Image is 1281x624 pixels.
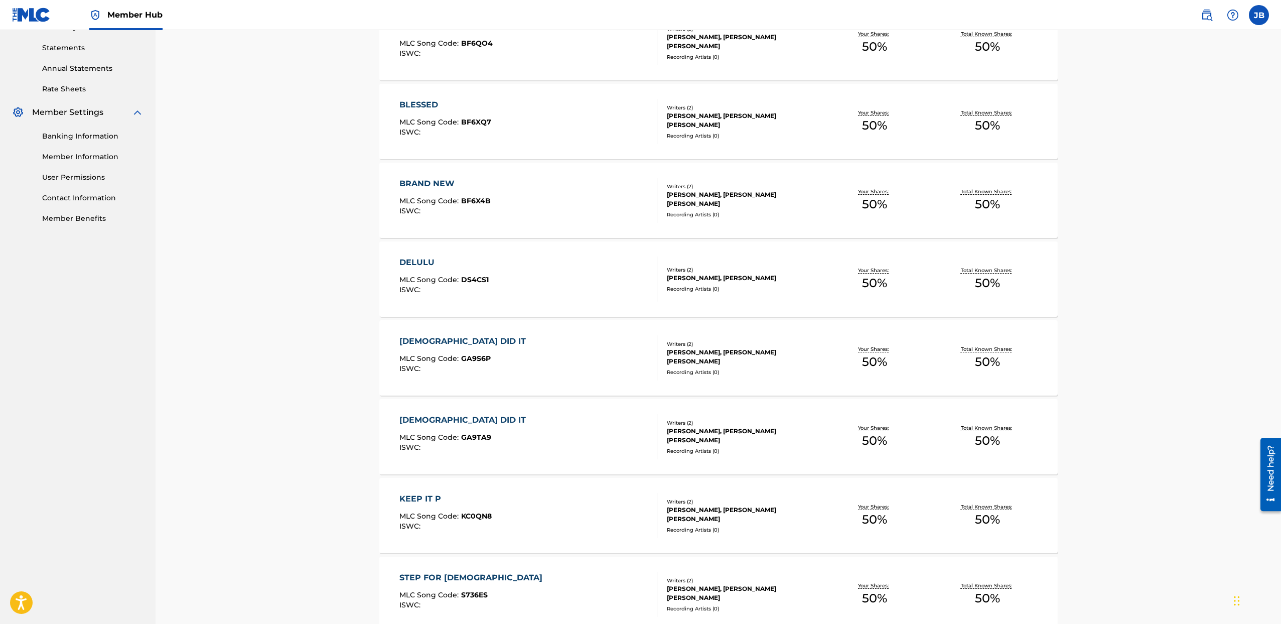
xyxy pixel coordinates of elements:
p: Your Shares: [858,345,891,353]
span: 50 % [862,195,887,213]
div: [DEMOGRAPHIC_DATA] DID IT [399,414,531,426]
div: Writers ( 2 ) [667,340,818,348]
span: 50 % [862,353,887,371]
p: Your Shares: [858,267,891,274]
a: Annual Statements [42,63,144,74]
a: Rate Sheets [42,84,144,94]
div: Writers ( 2 ) [667,104,818,111]
p: Total Known Shares: [961,345,1015,353]
div: Recording Artists ( 0 ) [667,211,818,218]
img: Top Rightsholder [89,9,101,21]
span: DS4CS1 [461,275,489,284]
span: S736ES [461,590,488,599]
span: 50 % [862,116,887,135]
a: BLESSEDMLC Song Code:BF6QO4ISWC:Writers (2)[PERSON_NAME], [PERSON_NAME] [PERSON_NAME]Recording Ar... [379,5,1058,80]
span: ISWC : [399,285,423,294]
div: [DEMOGRAPHIC_DATA] DID IT [399,335,531,347]
p: Your Shares: [858,30,891,38]
span: GA9TA9 [461,433,491,442]
a: Member Information [42,152,144,162]
div: Recording Artists ( 0 ) [667,53,818,61]
div: [PERSON_NAME], [PERSON_NAME] [667,274,818,283]
div: Recording Artists ( 0 ) [667,132,818,140]
span: 50 % [975,511,1000,529]
img: help [1227,9,1239,21]
p: Total Known Shares: [961,424,1015,432]
div: Recording Artists ( 0 ) [667,447,818,455]
a: Contact Information [42,193,144,203]
div: Recording Artists ( 0 ) [667,368,818,376]
span: ISWC : [399,206,423,215]
span: 50 % [862,589,887,607]
span: 50 % [975,116,1000,135]
span: ISWC : [399,49,423,58]
span: BF6X4B [461,196,491,205]
div: Recording Artists ( 0 ) [667,605,818,612]
a: Member Benefits [42,213,144,224]
p: Your Shares: [858,188,891,195]
div: BLESSED [399,99,491,111]
p: Total Known Shares: [961,109,1015,116]
span: MLC Song Code : [399,354,461,363]
img: MLC Logo [12,8,51,22]
p: Your Shares: [858,424,891,432]
p: Total Known Shares: [961,503,1015,511]
span: MLC Song Code : [399,117,461,127]
a: BRAND NEWMLC Song Code:BF6X4BISWC:Writers (2)[PERSON_NAME], [PERSON_NAME] [PERSON_NAME]Recording ... [379,163,1058,238]
div: Writers ( 2 ) [667,498,818,506]
div: [PERSON_NAME], [PERSON_NAME] [PERSON_NAME] [667,33,818,51]
div: Writers ( 2 ) [667,419,818,427]
span: 50 % [975,432,1000,450]
div: [PERSON_NAME], [PERSON_NAME] [PERSON_NAME] [667,584,818,602]
a: Statements [42,43,144,53]
div: User Menu [1249,5,1269,25]
span: Member Settings [32,106,103,118]
p: Total Known Shares: [961,30,1015,38]
span: 50 % [975,589,1000,607]
img: search [1201,9,1213,21]
span: MLC Song Code : [399,196,461,205]
span: ISWC : [399,600,423,609]
div: Help [1223,5,1243,25]
a: [DEMOGRAPHIC_DATA] DID ITMLC Song Code:GA9TA9ISWC:Writers (2)[PERSON_NAME], [PERSON_NAME] [PERSON... [379,399,1058,474]
span: KC0QN8 [461,512,492,521]
a: DELULUMLC Song Code:DS4CS1ISWC:Writers (2)[PERSON_NAME], [PERSON_NAME]Recording Artists (0)Your S... [379,241,1058,317]
iframe: Chat Widget [1231,576,1281,624]
a: [DEMOGRAPHIC_DATA] DID ITMLC Song Code:GA9S6PISWC:Writers (2)[PERSON_NAME], [PERSON_NAME] [PERSON... [379,320,1058,396]
div: Writers ( 2 ) [667,183,818,190]
span: BF6QO4 [461,39,493,48]
span: 50 % [862,38,887,56]
span: 50 % [975,274,1000,292]
div: Recording Artists ( 0 ) [667,285,818,293]
span: ISWC : [399,364,423,373]
span: GA9S6P [461,354,491,363]
span: MLC Song Code : [399,512,461,521]
a: BLESSEDMLC Song Code:BF6XQ7ISWC:Writers (2)[PERSON_NAME], [PERSON_NAME] [PERSON_NAME]Recording Ar... [379,84,1058,159]
div: [PERSON_NAME], [PERSON_NAME] [PERSON_NAME] [667,506,818,524]
a: Public Search [1197,5,1217,25]
p: Total Known Shares: [961,267,1015,274]
span: MLC Song Code : [399,275,461,284]
a: Banking Information [42,131,144,142]
p: Your Shares: [858,503,891,511]
img: Member Settings [12,106,24,118]
span: BF6XQ7 [461,117,491,127]
span: ISWC : [399,128,423,137]
span: ISWC : [399,522,423,531]
div: [PERSON_NAME], [PERSON_NAME] [PERSON_NAME] [667,348,818,366]
div: STEP FOR [DEMOGRAPHIC_DATA] [399,572,547,584]
div: Drag [1234,586,1240,616]
div: BRAND NEW [399,178,491,190]
span: Member Hub [107,9,163,21]
p: Your Shares: [858,109,891,116]
span: MLC Song Code : [399,590,461,599]
span: MLC Song Code : [399,433,461,442]
div: Writers ( 2 ) [667,577,818,584]
img: expand [131,106,144,118]
span: 50 % [862,432,887,450]
span: 50 % [975,38,1000,56]
p: Your Shares: [858,582,891,589]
